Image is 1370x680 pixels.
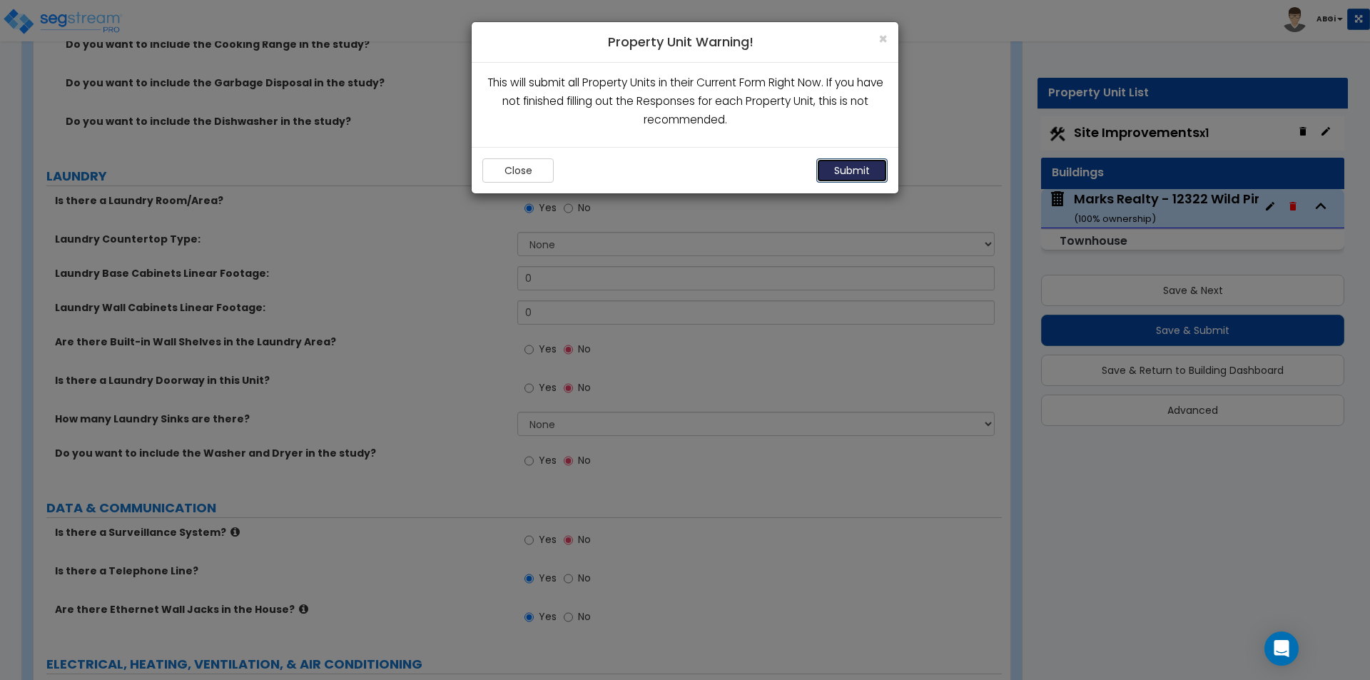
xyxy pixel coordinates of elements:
h4: Property Unit Warning! [482,33,888,51]
button: Close [482,158,554,183]
button: Submit [816,158,888,183]
button: Close [878,31,888,46]
span: × [878,29,888,49]
p: This will submit all Property Units in their Current Form Right Now. If you have not finished fil... [482,73,888,130]
div: Open Intercom Messenger [1264,631,1299,666]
